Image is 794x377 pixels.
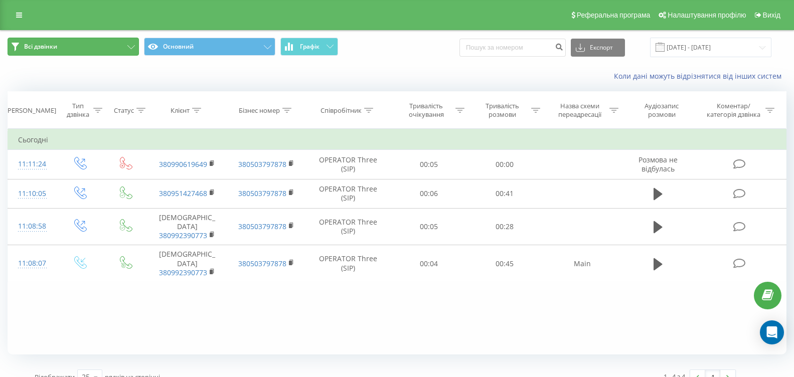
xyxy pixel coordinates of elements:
a: 380503797878 [238,188,286,198]
span: Графік [300,43,320,50]
a: 380990619649 [159,159,207,169]
td: OPERATOR Three (SIP) [305,245,391,282]
td: 00:00 [467,150,543,179]
div: Бізнес номер [239,106,280,115]
td: 00:04 [391,245,467,282]
button: Графік [280,38,338,56]
div: Статус [114,106,134,115]
td: 00:05 [391,208,467,245]
a: 380992390773 [159,231,207,240]
span: Реферальна програма [577,11,651,19]
div: 11:11:24 [18,154,46,174]
td: 00:28 [467,208,543,245]
button: Основний [144,38,275,56]
a: 380503797878 [238,259,286,268]
button: Всі дзвінки [8,38,139,56]
div: Коментар/категорія дзвінка [704,102,763,119]
td: 00:41 [467,179,543,208]
div: Аудіозапис розмови [631,102,693,119]
div: Тривалість розмови [476,102,529,119]
td: Main [543,245,622,282]
span: Вихід [763,11,780,19]
div: [PERSON_NAME] [6,106,56,115]
div: 11:10:05 [18,184,46,204]
a: 380503797878 [238,159,286,169]
div: Співробітник [321,106,362,115]
td: 00:05 [391,150,467,179]
span: Розмова не відбулась [639,155,678,173]
td: [DEMOGRAPHIC_DATA] [147,208,227,245]
span: Налаштування профілю [668,11,746,19]
a: 380951427468 [159,188,207,198]
div: 11:08:07 [18,254,46,273]
div: 11:08:58 [18,217,46,236]
div: Open Intercom Messenger [760,320,784,344]
div: Клієнт [171,106,190,115]
input: Пошук за номером [459,39,566,57]
div: Тип дзвінка [65,102,91,119]
td: OPERATOR Three (SIP) [305,179,391,208]
button: Експорт [571,39,625,57]
td: 00:45 [467,245,543,282]
td: OPERATOR Three (SIP) [305,208,391,245]
td: 00:06 [391,179,467,208]
div: Назва схеми переадресації [553,102,607,119]
a: 380503797878 [238,222,286,231]
span: Всі дзвінки [24,43,57,51]
td: Сьогодні [8,130,786,150]
td: [DEMOGRAPHIC_DATA] [147,245,227,282]
td: OPERATOR Three (SIP) [305,150,391,179]
div: Тривалість очікування [400,102,453,119]
a: 380992390773 [159,268,207,277]
a: Коли дані можуть відрізнятися вiд інших систем [614,71,786,81]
